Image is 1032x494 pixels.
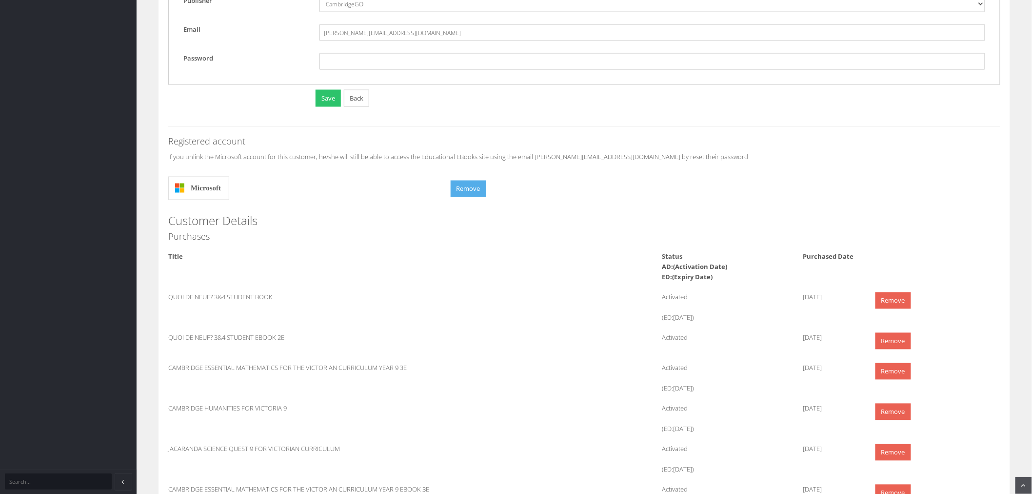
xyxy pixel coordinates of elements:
[655,444,796,475] div: Activated (ED:[DATE])
[191,177,221,200] span: Microsoft
[161,333,514,343] div: QUOI DE NEUF? 3&4 STUDENT EBOOK 2E
[451,181,486,198] button: Remove
[655,333,796,353] div: Activated
[875,404,911,421] a: Remove
[796,333,867,343] div: [DATE]
[796,404,867,414] div: [DATE]
[168,137,1000,146] h4: Registered account
[796,363,867,373] div: [DATE]
[344,90,369,107] a: Back
[161,292,514,303] div: QUOI DE NEUF? 3&4 STUDENT BOOK
[875,333,911,350] a: Remove
[176,53,312,63] label: Password
[168,215,1000,227] h3: Customer Details
[875,363,911,380] a: Remove
[168,151,1000,162] p: If you unlink the Microsoft account for this customer, he/she will still be able to access the Ed...
[875,444,911,461] a: Remove
[655,363,796,394] div: Activated (ED:[DATE])
[316,90,341,107] button: Save
[176,24,312,35] label: Email
[655,292,796,323] div: Activated (ED:[DATE])
[168,232,1000,242] h4: Purchases
[655,404,796,434] div: Activated (ED:[DATE])
[161,252,514,262] div: Title
[796,252,867,262] div: Purchased Date
[5,473,112,490] input: Search...
[796,444,867,454] div: [DATE]
[161,404,514,414] div: CAMBRIDGE HUMANITIES FOR VICTORIA 9
[796,292,867,303] div: [DATE]
[161,444,514,454] div: JACARANDA SCIENCE QUEST 9 FOR VICTORIAN CURRICULUM
[875,292,911,309] a: Remove
[161,363,514,373] div: CAMBRIDGE ESSENTIAL MATHEMATICS FOR THE VICTORIAN CURRICULUM YEAR 9 3E
[655,252,796,283] div: Status AD:(Activation Date) ED:(Expiry Date)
